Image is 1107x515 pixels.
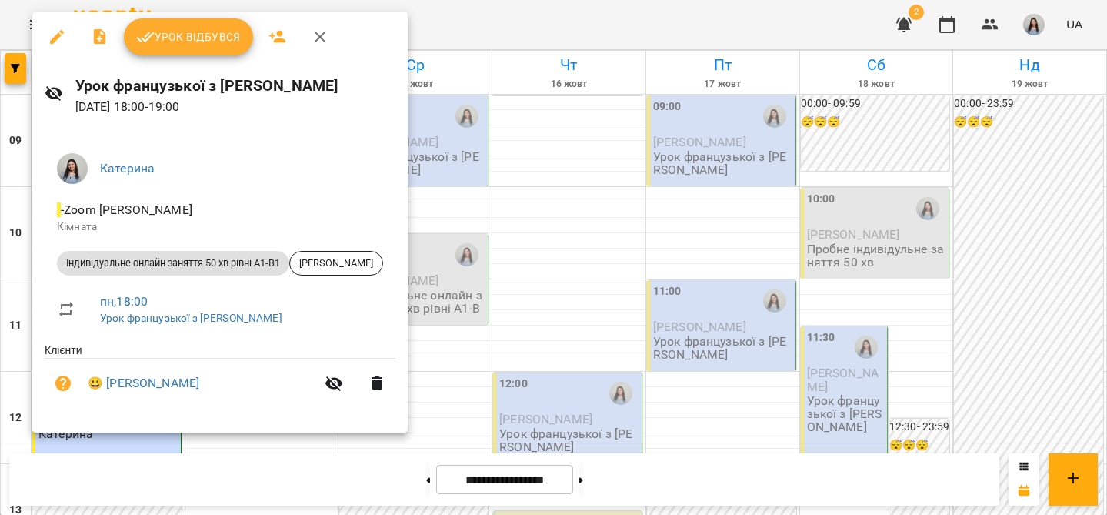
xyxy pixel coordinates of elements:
span: Урок відбувся [136,28,241,46]
a: пн , 18:00 [100,294,148,309]
a: Катерина [100,161,155,176]
span: [PERSON_NAME] [290,256,382,270]
p: Кімната [57,219,383,235]
button: Урок відбувся [124,18,253,55]
div: [PERSON_NAME] [289,251,383,276]
p: [DATE] 18:00 - 19:00 [75,98,395,116]
a: Урок французької з [PERSON_NAME] [100,312,282,324]
h6: Урок французької з [PERSON_NAME] [75,74,395,98]
ul: Клієнти [45,343,395,414]
img: 00729b20cbacae7f74f09ddf478bc520.jpg [57,153,88,184]
span: Індивідуальне онлайн заняття 50 хв рівні А1-В1 [57,256,289,270]
a: 😀 [PERSON_NAME] [88,374,199,393]
span: - Zoom [PERSON_NAME] [57,202,195,217]
button: Візит ще не сплачено. Додати оплату? [45,365,82,402]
